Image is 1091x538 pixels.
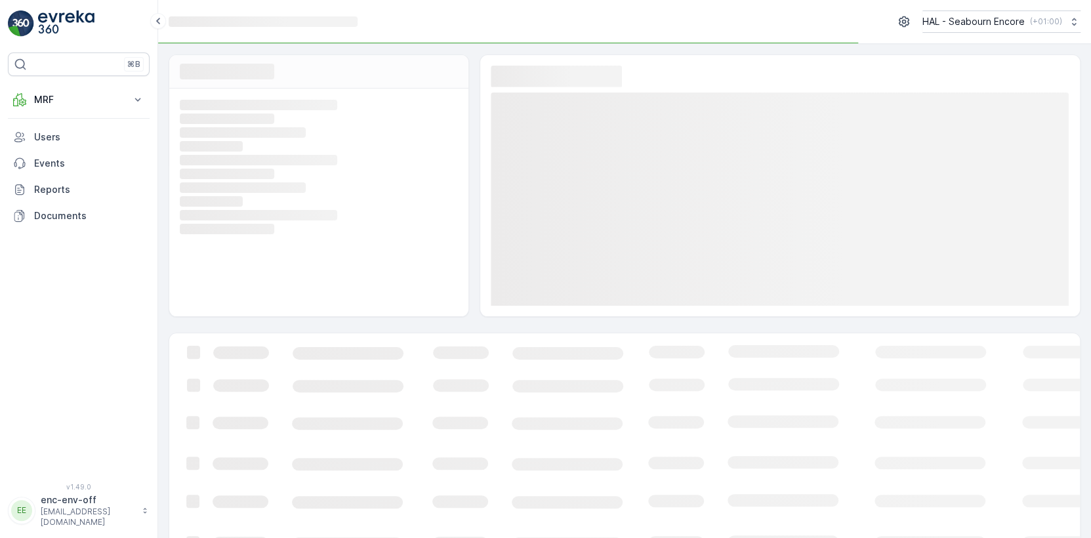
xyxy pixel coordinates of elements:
img: logo [8,10,34,37]
button: HAL - Seabourn Encore(+01:00) [922,10,1081,33]
button: EEenc-env-off[EMAIL_ADDRESS][DOMAIN_NAME] [8,493,150,528]
p: enc-env-off [41,493,135,507]
p: ( +01:00 ) [1030,16,1062,27]
p: ⌘B [127,59,140,70]
p: Users [34,131,144,144]
a: Documents [8,203,150,229]
p: Documents [34,209,144,222]
a: Events [8,150,150,176]
p: MRF [34,93,123,106]
button: MRF [8,87,150,113]
img: logo_light-DOdMpM7g.png [38,10,94,37]
p: HAL - Seabourn Encore [922,15,1025,28]
div: EE [11,500,32,521]
a: Users [8,124,150,150]
p: Reports [34,183,144,196]
p: Events [34,157,144,170]
a: Reports [8,176,150,203]
span: v 1.49.0 [8,483,150,491]
p: [EMAIL_ADDRESS][DOMAIN_NAME] [41,507,135,528]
